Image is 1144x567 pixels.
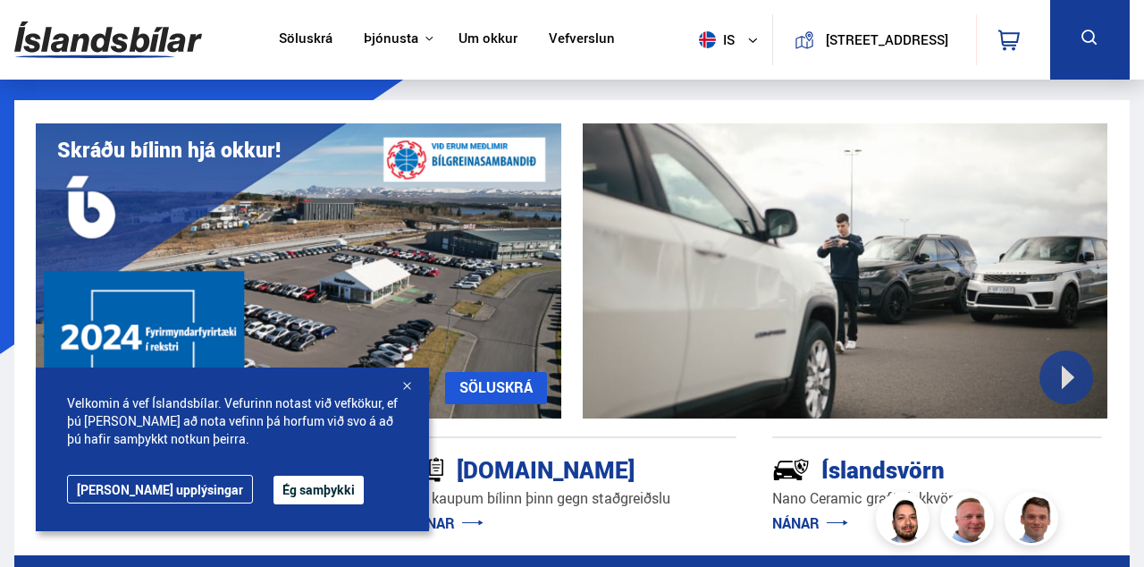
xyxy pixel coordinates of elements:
a: Vefverslun [549,30,615,49]
h1: Skráðu bílinn hjá okkur! [57,138,281,162]
button: [STREET_ADDRESS] [821,32,953,47]
a: NÁNAR [42,513,118,533]
button: Þjónusta [364,30,418,47]
span: is [692,31,736,48]
div: [DOMAIN_NAME] [408,453,674,484]
a: NÁNAR [408,513,484,533]
img: siFngHWaQ9KaOqBr.png [943,495,997,548]
a: Söluskrá [279,30,332,49]
a: SÖLUSKRÁ [445,372,547,404]
span: Velkomin á vef Íslandsbílar. Vefurinn notast við vefkökur, ef þú [PERSON_NAME] að nota vefinn þá ... [67,394,398,448]
a: [STREET_ADDRESS] [783,14,965,65]
a: Um okkur [458,30,517,49]
a: NÁNAR [772,513,848,533]
button: Ég samþykki [273,476,364,504]
img: nhp88E3Fdnt1Opn2.png [879,495,932,548]
div: Íslandsvörn [772,453,1039,484]
img: G0Ugv5HjCgRt.svg [14,11,202,69]
button: is [692,13,772,66]
p: Nano Ceramic grafín lakkvörn [772,488,1102,509]
img: svg+xml;base64,PHN2ZyB4bWxucz0iaHR0cDovL3d3dy53My5vcmcvMjAwMC9zdmciIHdpZHRoPSI1MTIiIGhlaWdodD0iNT... [699,31,716,48]
img: eKx6w-_Home_640_.png [36,123,561,419]
p: Við kaupum bílinn þinn gegn staðgreiðslu [408,488,737,509]
a: [PERSON_NAME] upplýsingar [67,475,253,504]
img: -Svtn6bYgwAsiwNX.svg [772,451,810,488]
img: FbJEzSuNWCJXmdc-.webp [1007,495,1061,548]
